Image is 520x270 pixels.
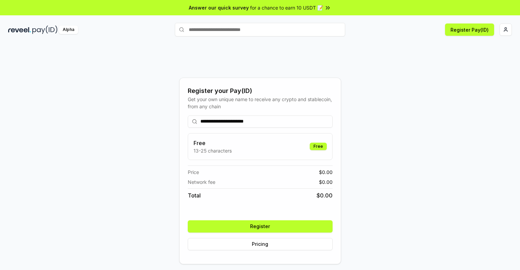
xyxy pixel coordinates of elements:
[188,96,333,110] div: Get your own unique name to receive any crypto and stablecoin, from any chain
[32,26,58,34] img: pay_id
[319,178,333,186] span: $ 0.00
[317,191,333,200] span: $ 0.00
[188,220,333,233] button: Register
[188,86,333,96] div: Register your Pay(ID)
[194,147,232,154] p: 13-25 characters
[250,4,323,11] span: for a chance to earn 10 USDT 📝
[188,238,333,250] button: Pricing
[59,26,78,34] div: Alpha
[189,4,249,11] span: Answer our quick survey
[188,178,215,186] span: Network fee
[188,169,199,176] span: Price
[310,143,327,150] div: Free
[194,139,232,147] h3: Free
[319,169,333,176] span: $ 0.00
[445,23,494,36] button: Register Pay(ID)
[8,26,31,34] img: reveel_dark
[188,191,201,200] span: Total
